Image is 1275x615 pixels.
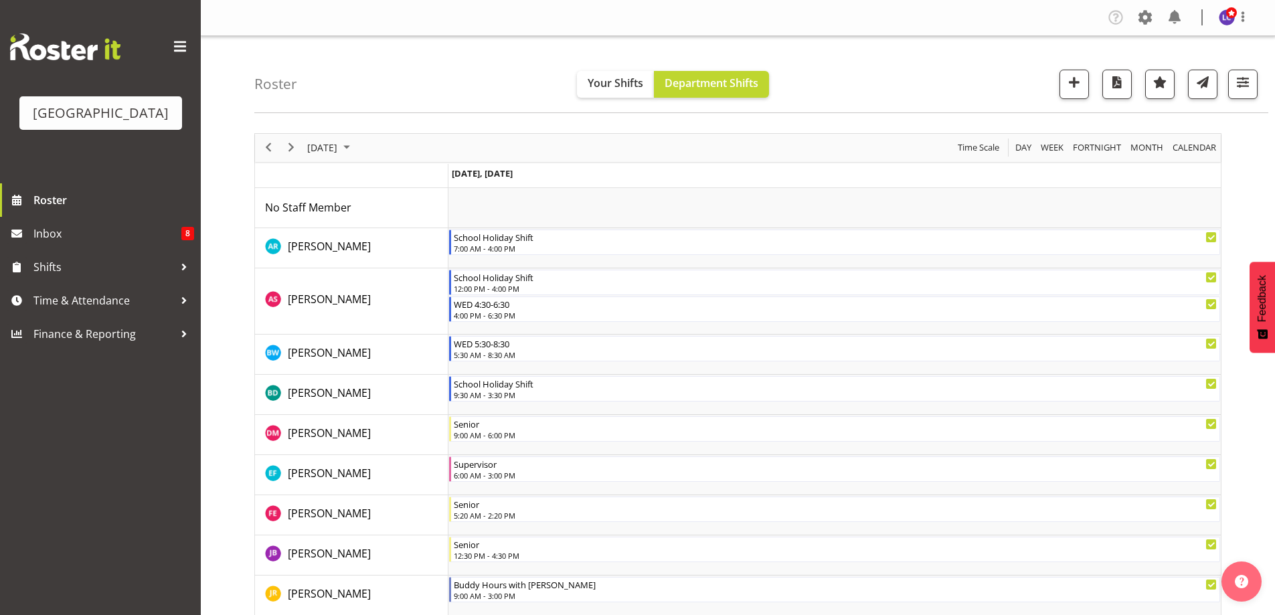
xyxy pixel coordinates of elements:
span: Month [1129,139,1165,156]
span: Finance & Reporting [33,324,174,344]
span: [PERSON_NAME] [288,292,371,306]
div: 4:00 PM - 6:30 PM [454,310,1217,321]
div: School Holiday Shift [454,377,1217,390]
div: Alex Sansom"s event - WED 4:30-6:30 Begin From Wednesday, September 24, 2025 at 4:00:00 PM GMT+12... [449,296,1220,322]
span: calendar [1171,139,1217,156]
span: [PERSON_NAME] [288,239,371,254]
button: Highlight an important date within the roster. [1145,70,1175,99]
a: [PERSON_NAME] [288,505,371,521]
span: Day [1014,139,1033,156]
span: [PERSON_NAME] [288,466,371,480]
span: No Staff Member [265,200,351,215]
div: Jack Bailey"s event - Senior Begin From Wednesday, September 24, 2025 at 12:30:00 PM GMT+12:00 En... [449,537,1220,562]
div: Braedyn Dykes"s event - School Holiday Shift Begin From Wednesday, September 24, 2025 at 9:30:00 ... [449,376,1220,402]
a: [PERSON_NAME] [288,238,371,254]
div: Devon Morris-Brown"s event - Senior Begin From Wednesday, September 24, 2025 at 9:00:00 AM GMT+12... [449,416,1220,442]
div: 12:00 PM - 4:00 PM [454,283,1217,294]
td: Alex Sansom resource [255,268,448,335]
span: 8 [181,227,194,240]
a: No Staff Member [265,199,351,215]
button: Filter Shifts [1228,70,1258,99]
div: Supervisor [454,457,1217,470]
button: Add a new shift [1059,70,1089,99]
div: next period [280,134,303,162]
button: Timeline Week [1039,139,1066,156]
div: Alex Sansom"s event - School Holiday Shift Begin From Wednesday, September 24, 2025 at 12:00:00 P... [449,270,1220,295]
span: [PERSON_NAME] [288,426,371,440]
div: previous period [257,134,280,162]
a: [PERSON_NAME] [288,385,371,401]
a: [PERSON_NAME] [288,291,371,307]
td: Ben Wyatt resource [255,335,448,375]
div: 7:00 AM - 4:00 PM [454,243,1217,254]
div: WED 5:30-8:30 [454,337,1217,350]
span: [DATE] [306,139,339,156]
span: [PERSON_NAME] [288,385,371,400]
td: Jack Bailey resource [255,535,448,576]
span: Time & Attendance [33,290,174,311]
h4: Roster [254,76,297,92]
button: Feedback - Show survey [1250,262,1275,353]
a: [PERSON_NAME] [288,586,371,602]
img: help-xxl-2.png [1235,575,1248,588]
img: Rosterit website logo [10,33,120,60]
div: Addison Robertson"s event - School Holiday Shift Begin From Wednesday, September 24, 2025 at 7:00... [449,230,1220,255]
span: [PERSON_NAME] [288,586,371,601]
div: School Holiday Shift [454,270,1217,284]
td: Devon Morris-Brown resource [255,415,448,455]
div: 5:20 AM - 2:20 PM [454,510,1217,521]
div: 12:30 PM - 4:30 PM [454,550,1217,561]
button: Your Shifts [577,71,654,98]
span: Shifts [33,257,174,277]
div: Ben Wyatt"s event - WED 5:30-8:30 Begin From Wednesday, September 24, 2025 at 5:30:00 AM GMT+12:0... [449,336,1220,361]
button: Fortnight [1071,139,1124,156]
span: Your Shifts [588,76,643,90]
div: September 24, 2025 [303,134,358,162]
span: [PERSON_NAME] [288,546,371,561]
div: Buddy Hours with [PERSON_NAME] [454,578,1217,591]
td: Earl Foran resource [255,455,448,495]
button: Department Shifts [654,71,769,98]
td: Addison Robertson resource [255,228,448,268]
td: No Staff Member resource [255,188,448,228]
div: WED 4:30-6:30 [454,297,1217,311]
div: Jasika Rohloff"s event - Buddy Hours with Devon Begin From Wednesday, September 24, 2025 at 9:00:... [449,577,1220,602]
span: [DATE], [DATE] [452,167,513,179]
span: Week [1039,139,1065,156]
span: [PERSON_NAME] [288,506,371,521]
span: Inbox [33,224,181,244]
button: Previous [260,139,278,156]
button: Month [1171,139,1219,156]
span: Roster [33,190,194,210]
td: Braedyn Dykes resource [255,375,448,415]
div: Senior [454,537,1217,551]
span: Feedback [1256,275,1268,322]
a: [PERSON_NAME] [288,465,371,481]
div: 9:00 AM - 3:00 PM [454,590,1217,601]
span: Time Scale [956,139,1001,156]
a: [PERSON_NAME] [288,345,371,361]
button: Timeline Month [1128,139,1166,156]
div: School Holiday Shift [454,230,1217,244]
a: [PERSON_NAME] [288,545,371,561]
div: 6:00 AM - 3:00 PM [454,470,1217,480]
button: Timeline Day [1013,139,1034,156]
button: September 2025 [305,139,356,156]
img: laurie-cook11580.jpg [1219,9,1235,25]
div: [GEOGRAPHIC_DATA] [33,103,169,123]
a: [PERSON_NAME] [288,425,371,441]
button: Time Scale [956,139,1002,156]
span: Fortnight [1072,139,1122,156]
div: 9:00 AM - 6:00 PM [454,430,1217,440]
button: Send a list of all shifts for the selected filtered period to all rostered employees. [1188,70,1217,99]
span: Department Shifts [665,76,758,90]
div: Senior [454,497,1217,511]
div: Senior [454,417,1217,430]
div: 9:30 AM - 3:30 PM [454,389,1217,400]
button: Download a PDF of the roster for the current day [1102,70,1132,99]
div: Finn Edwards"s event - Senior Begin From Wednesday, September 24, 2025 at 5:20:00 AM GMT+12:00 En... [449,497,1220,522]
span: [PERSON_NAME] [288,345,371,360]
div: Earl Foran"s event - Supervisor Begin From Wednesday, September 24, 2025 at 6:00:00 AM GMT+12:00 ... [449,456,1220,482]
td: Finn Edwards resource [255,495,448,535]
div: 5:30 AM - 8:30 AM [454,349,1217,360]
